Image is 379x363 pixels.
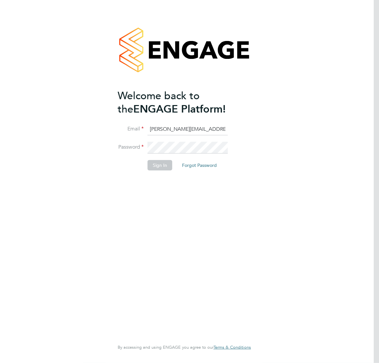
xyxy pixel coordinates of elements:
button: Forgot Password [177,160,222,170]
h2: ENGAGE Platform! [118,89,244,116]
button: Sign In [148,160,172,170]
label: Email [118,126,144,132]
a: Terms & Conditions [214,345,251,350]
input: Enter your work email... [148,124,228,135]
span: By accessing and using ENGAGE you agree to our [118,344,251,350]
label: Password [118,144,144,151]
span: Welcome back to the [118,89,200,115]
